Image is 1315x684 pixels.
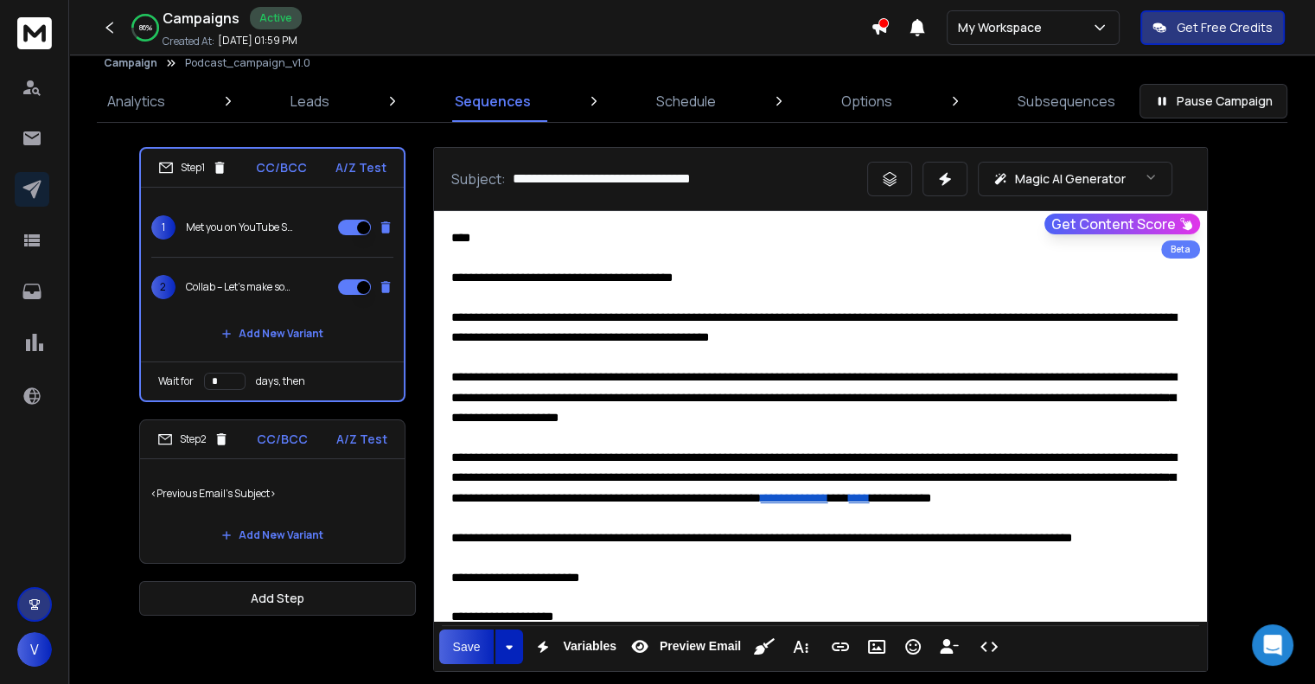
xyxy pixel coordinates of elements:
[559,639,620,654] span: Variables
[455,91,531,112] p: Sequences
[139,419,405,564] li: Step2CC/BCCA/Z Test<Previous Email's Subject>Add New Variant
[185,56,310,70] p: Podcast_campaign_v1.0
[158,374,194,388] p: Wait for
[439,630,495,664] button: Save
[290,91,329,112] p: Leads
[256,159,307,176] p: CC/BCC
[139,581,416,616] button: Add Step
[218,34,297,48] p: [DATE] 01:59 PM
[646,80,726,122] a: Schedule
[860,630,893,664] button: Insert Image (Ctrl+P)
[841,91,892,112] p: Options
[527,630,620,664] button: Variables
[336,431,387,448] p: A/Z Test
[1139,84,1287,118] button: Pause Campaign
[784,630,817,664] button: More Text
[163,8,239,29] h1: Campaigns
[97,80,176,122] a: Analytics
[958,19,1049,36] p: My Workspace
[186,280,297,294] p: Collab – Let’s make something your audience will love
[163,35,214,48] p: Created At:
[897,630,929,664] button: Emoticons
[139,22,152,33] p: 86 %
[250,7,302,29] div: Active
[1007,80,1126,122] a: Subsequences
[257,431,308,448] p: CC/BCC
[280,80,340,122] a: Leads
[158,160,227,176] div: Step 1
[207,316,337,351] button: Add New Variant
[256,374,305,388] p: days, then
[107,91,165,112] p: Analytics
[933,630,966,664] button: Insert Unsubscribe Link
[1140,10,1285,45] button: Get Free Credits
[104,56,157,70] button: Campaign
[1177,19,1273,36] p: Get Free Credits
[444,80,541,122] a: Sequences
[186,221,297,234] p: Met you on YouTube Shorts - Collab
[1018,91,1115,112] p: Subsequences
[17,632,52,667] button: V
[157,431,229,447] div: Step 2
[1015,170,1126,188] p: Magic AI Generator
[973,630,1005,664] button: Code View
[748,630,781,664] button: Clean HTML
[656,91,716,112] p: Schedule
[151,275,176,299] span: 2
[335,159,386,176] p: A/Z Test
[656,639,744,654] span: Preview Email
[139,147,405,402] li: Step1CC/BCCA/Z Test1Met you on YouTube Shorts - Collab2Collab – Let’s make something your audienc...
[1044,214,1200,234] button: Get Content Score
[1161,240,1200,259] div: Beta
[1252,624,1293,666] div: Open Intercom Messenger
[978,162,1172,196] button: Magic AI Generator
[151,215,176,240] span: 1
[623,630,744,664] button: Preview Email
[451,169,506,189] p: Subject:
[207,518,337,553] button: Add New Variant
[831,80,903,122] a: Options
[824,630,857,664] button: Insert Link (Ctrl+K)
[150,470,394,518] p: <Previous Email's Subject>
